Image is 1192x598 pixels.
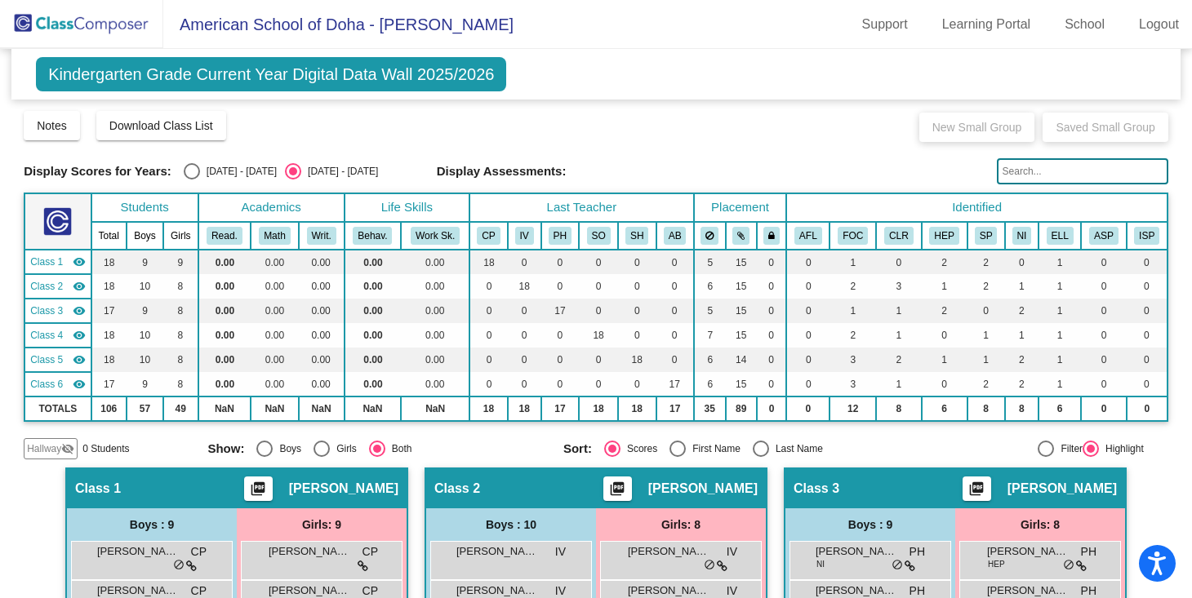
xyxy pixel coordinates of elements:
td: 0 [757,274,787,299]
td: Svetlana Olimpiev - No Class Name [24,323,91,348]
td: 18 [579,396,618,421]
th: Keep away students [694,222,726,250]
mat-icon: visibility_off [61,442,74,455]
button: Behav. [353,227,392,245]
button: Print Students Details [603,476,632,501]
td: 8 [163,323,198,348]
a: Support [849,11,921,38]
td: 0 [579,250,618,274]
td: 18 [579,323,618,348]
td: 0 [922,372,967,396]
button: ELL [1047,227,1074,245]
span: [PERSON_NAME] MH Al Mana [97,543,179,560]
td: 1 [830,250,876,274]
td: 0.00 [198,348,251,372]
mat-icon: visibility [73,255,86,268]
div: First Name [686,441,741,456]
th: Involved with Counselors regularly inside the school day [876,222,921,250]
th: Last Teacher [469,193,694,222]
td: 0 [541,323,580,348]
td: NaN [251,396,298,421]
button: Notes [24,111,80,140]
div: Girls: 9 [237,508,407,541]
td: 2 [1005,299,1039,323]
button: PH [549,227,572,245]
mat-radio-group: Select an option [207,441,550,457]
button: Print Students Details [963,476,991,501]
td: 0.00 [345,372,402,396]
td: 6 [694,274,726,299]
td: 0 [656,348,694,372]
td: 6 [694,372,726,396]
th: Parent is Staff Member [967,222,1005,250]
a: School [1052,11,1118,38]
button: SP [975,227,998,245]
td: 10 [127,348,163,372]
input: Search... [997,158,1168,184]
span: Class 1 [75,481,121,497]
td: 1 [967,348,1005,372]
span: Sort: [563,441,592,456]
td: 89 [726,396,757,421]
button: AFL [794,227,822,245]
td: 1 [876,323,921,348]
td: 0 [656,323,694,348]
span: [PERSON_NAME] [269,543,350,560]
th: Keep with students [726,222,757,250]
a: Logout [1126,11,1192,38]
th: Arabic Foreign Language [786,222,830,250]
td: 0 [786,396,830,421]
td: 0.00 [345,250,402,274]
button: Writ. [307,227,336,245]
th: Shalena Harvin [618,222,656,250]
th: Accommodation Support Plan (ie visual, hearing impairment, anxiety) [1081,222,1126,250]
td: 0 [1081,299,1126,323]
div: Highlight [1099,441,1144,456]
td: 9 [127,250,163,274]
span: Class 5 [30,352,63,367]
th: Keep with teacher [757,222,787,250]
td: 1 [1005,323,1039,348]
button: CLR [884,227,914,245]
span: Kindergarten Grade Current Year Digital Data Wall 2025/2026 [36,57,506,91]
td: 0 [469,323,508,348]
mat-icon: visibility [73,353,86,366]
td: 15 [726,299,757,323]
td: Paul Hodgson - No Class Name [24,299,91,323]
button: FOC [838,227,868,245]
span: Class 2 [30,279,63,294]
td: 35 [694,396,726,421]
mat-icon: visibility [73,304,86,317]
td: 0.00 [251,299,298,323]
td: 0.00 [345,348,402,372]
td: 0 [618,250,656,274]
td: 0.00 [299,274,345,299]
td: 0 [1127,274,1168,299]
mat-icon: visibility [73,329,86,342]
td: 0.00 [198,299,251,323]
td: 0 [579,372,618,396]
th: Academics [198,193,345,222]
td: 18 [91,348,127,372]
div: Girls [330,441,357,456]
span: Class 3 [794,481,839,497]
td: 2 [922,299,967,323]
td: 0 [469,274,508,299]
td: 0.00 [251,274,298,299]
a: Learning Portal [929,11,1044,38]
td: NaN [401,396,469,421]
td: 14 [726,348,757,372]
span: Class 3 [30,303,63,318]
div: Filter [1054,441,1083,456]
div: [DATE] - [DATE] [301,164,378,179]
td: 9 [127,372,163,396]
td: 0.00 [299,372,345,396]
th: Isabel Vera [508,222,541,250]
td: 3 [830,372,876,396]
td: 15 [726,323,757,348]
td: 0.00 [401,299,469,323]
span: [PERSON_NAME] [648,481,758,497]
td: 1 [1039,274,1081,299]
td: NaN [345,396,402,421]
th: Anje Bridge [656,222,694,250]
